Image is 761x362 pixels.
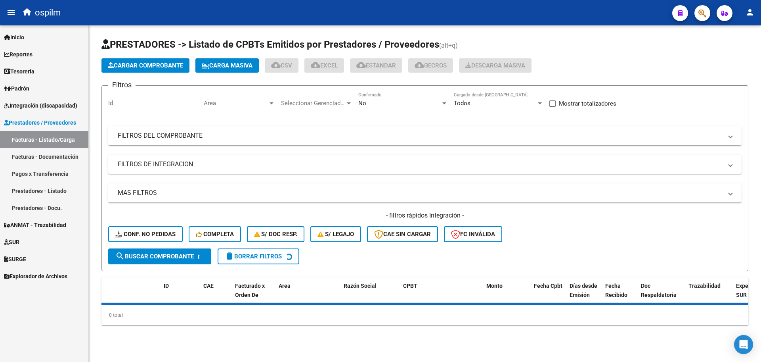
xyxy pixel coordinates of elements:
span: Monto [486,283,503,289]
datatable-header-cell: Monto [483,277,531,312]
span: ANMAT - Trazabilidad [4,221,66,229]
button: Borrar Filtros [218,248,299,264]
datatable-header-cell: CPBT [400,277,483,312]
span: Mostrar totalizadores [559,99,616,108]
span: Tesorería [4,67,34,76]
mat-icon: cloud_download [311,60,320,70]
datatable-header-cell: ID [161,277,200,312]
datatable-header-cell: Razón Social [340,277,400,312]
span: SURGE [4,255,26,264]
datatable-header-cell: Area [275,277,329,312]
span: Buscar Comprobante [115,253,194,260]
span: Conf. no pedidas [115,231,176,238]
button: Buscar Comprobante [108,248,211,264]
datatable-header-cell: Fecha Recibido [602,277,638,312]
span: CSV [271,62,292,69]
mat-icon: search [115,251,125,261]
mat-icon: cloud_download [271,60,281,70]
button: Completa [189,226,241,242]
span: Explorador de Archivos [4,272,67,281]
div: 0 total [101,305,748,325]
span: SUR [4,238,19,246]
button: FC Inválida [444,226,502,242]
span: ospilm [35,4,61,21]
span: Estandar [356,62,396,69]
span: Borrar Filtros [225,253,282,260]
span: Inicio [4,33,24,42]
span: Trazabilidad [688,283,721,289]
span: Padrón [4,84,29,93]
span: Fecha Cpbt [534,283,562,289]
span: ID [164,283,169,289]
span: Gecros [415,62,447,69]
span: Prestadores / Proveedores [4,118,76,127]
span: Integración (discapacidad) [4,101,77,110]
button: CSV [265,58,298,73]
button: S/ legajo [310,226,361,242]
span: Cargar Comprobante [108,62,183,69]
mat-icon: cloud_download [415,60,424,70]
span: Días desde Emisión [570,283,597,298]
span: S/ Doc Resp. [254,231,298,238]
mat-panel-title: MAS FILTROS [118,189,723,197]
mat-expansion-panel-header: FILTROS DEL COMPROBANTE [108,126,742,145]
div: Open Intercom Messenger [734,335,753,354]
span: CAE SIN CARGAR [374,231,431,238]
span: CPBT [403,283,417,289]
mat-icon: delete [225,251,234,261]
span: FC Inválida [451,231,495,238]
button: CAE SIN CARGAR [367,226,438,242]
mat-expansion-panel-header: MAS FILTROS [108,183,742,202]
span: Descarga Masiva [465,62,525,69]
datatable-header-cell: Trazabilidad [685,277,733,312]
span: Completa [196,231,234,238]
span: CAE [203,283,214,289]
span: Facturado x Orden De [235,283,265,298]
span: No [358,100,366,107]
span: Doc Respaldatoria [641,283,677,298]
span: Carga Masiva [202,62,252,69]
button: Estandar [350,58,402,73]
datatable-header-cell: CAE [200,277,232,312]
mat-icon: cloud_download [356,60,366,70]
span: Fecha Recibido [605,283,627,298]
button: Gecros [408,58,453,73]
mat-panel-title: FILTROS DEL COMPROBANTE [118,131,723,140]
button: Conf. no pedidas [108,226,183,242]
datatable-header-cell: Doc Respaldatoria [638,277,685,312]
button: S/ Doc Resp. [247,226,305,242]
mat-expansion-panel-header: FILTROS DE INTEGRACION [108,155,742,174]
mat-icon: menu [6,8,16,17]
datatable-header-cell: Fecha Cpbt [531,277,566,312]
span: Seleccionar Gerenciador [281,100,345,107]
span: Todos [454,100,470,107]
mat-icon: person [745,8,755,17]
span: Razón Social [344,283,377,289]
h3: Filtros [108,79,136,90]
span: PRESTADORES -> Listado de CPBTs Emitidos por Prestadores / Proveedores [101,39,439,50]
datatable-header-cell: Facturado x Orden De [232,277,275,312]
button: Descarga Masiva [459,58,532,73]
mat-panel-title: FILTROS DE INTEGRACION [118,160,723,169]
span: Reportes [4,50,33,59]
h4: - filtros rápidos Integración - [108,211,742,220]
app-download-masive: Descarga masiva de comprobantes (adjuntos) [459,58,532,73]
span: (alt+q) [439,42,458,49]
button: Carga Masiva [195,58,259,73]
span: S/ legajo [317,231,354,238]
button: Cargar Comprobante [101,58,189,73]
button: EXCEL [304,58,344,73]
span: EXCEL [311,62,338,69]
span: Area [279,283,291,289]
span: Area [204,100,268,107]
datatable-header-cell: Días desde Emisión [566,277,602,312]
